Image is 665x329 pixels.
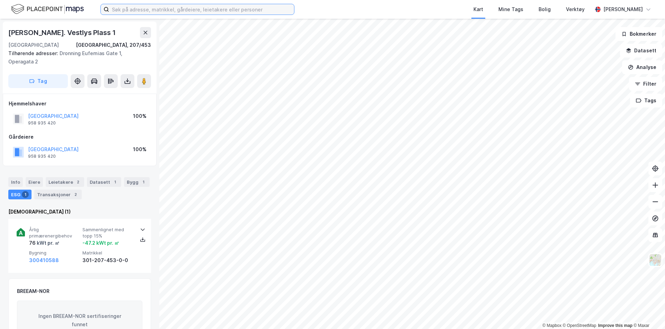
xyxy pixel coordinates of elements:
[82,227,133,239] span: Sammenlignet med topp 15%
[473,5,483,14] div: Kart
[542,323,561,328] a: Mapbox
[11,3,84,15] img: logo.f888ab2527a4732fd821a326f86c7f29.svg
[29,227,80,239] span: Årlig primærenergibehov
[9,99,151,108] div: Hjemmelshaver
[630,94,662,107] button: Tags
[622,60,662,74] button: Analyse
[615,27,662,41] button: Bokmerker
[498,5,523,14] div: Mine Tags
[649,253,662,267] img: Z
[8,49,145,66] div: Dronning Eufemias Gate 1, Operagata 2
[603,5,643,14] div: [PERSON_NAME]
[124,177,150,187] div: Bygg
[629,77,662,91] button: Filter
[539,5,551,14] div: Bolig
[8,177,23,187] div: Info
[87,177,121,187] div: Datasett
[17,287,50,295] div: BREEAM-NOR
[140,179,147,185] div: 1
[8,27,117,38] div: [PERSON_NAME]. Vestlys Plass 1
[109,4,294,15] input: Søk på adresse, matrikkel, gårdeiere, leietakere eller personer
[8,208,151,216] div: [DEMOGRAPHIC_DATA] (1)
[76,41,151,49] div: [GEOGRAPHIC_DATA], 207/453
[29,256,59,265] button: 300410588
[29,250,80,256] span: Bygning
[133,112,147,120] div: 100%
[8,41,59,49] div: [GEOGRAPHIC_DATA]
[72,191,79,198] div: 2
[29,239,60,247] div: 76
[566,5,585,14] div: Verktøy
[28,154,56,159] div: 958 935 420
[82,239,119,247] div: -47.2 kWt pr. ㎡
[133,145,147,154] div: 100%
[8,74,68,88] button: Tag
[26,177,43,187] div: Eiere
[620,44,662,58] button: Datasett
[36,239,60,247] div: kWt pr. ㎡
[9,133,151,141] div: Gårdeiere
[112,179,118,185] div: 1
[22,191,29,198] div: 1
[598,323,632,328] a: Improve this map
[8,190,32,199] div: ESG
[28,120,56,126] div: 958 935 420
[46,177,84,187] div: Leietakere
[82,250,133,256] span: Matrikkel
[74,179,81,185] div: 2
[82,256,133,265] div: 301-207-453-0-0
[630,296,665,329] iframe: Chat Widget
[563,323,596,328] a: OpenStreetMap
[8,50,60,56] span: Tilhørende adresser:
[34,190,82,199] div: Transaksjoner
